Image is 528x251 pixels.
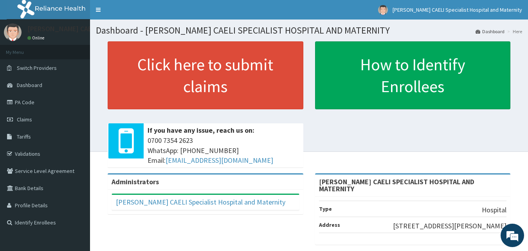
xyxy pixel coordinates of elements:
[148,126,254,135] b: If you have any issue, reach us on:
[17,82,42,89] span: Dashboard
[112,177,159,186] b: Administrators
[482,205,506,215] p: Hospital
[393,221,506,231] p: [STREET_ADDRESS][PERSON_NAME]
[315,41,511,109] a: How to Identify Enrollees
[378,5,388,15] img: User Image
[27,35,46,41] a: Online
[476,28,505,35] a: Dashboard
[108,41,303,109] a: Click here to submit claims
[96,25,522,36] h1: Dashboard - [PERSON_NAME] CAELI SPECIALIST HOSPITAL AND MATERNITY
[319,177,474,193] strong: [PERSON_NAME] CAELI SPECIALIST HOSPITAL AND MATERNITY
[319,205,332,212] b: Type
[17,133,31,140] span: Tariffs
[148,135,299,166] span: 0700 7354 2623 WhatsApp: [PHONE_NUMBER] Email:
[17,64,57,71] span: Switch Providers
[393,6,522,13] span: [PERSON_NAME] CAELI Specialist Hospital and Maternity
[166,156,273,165] a: [EMAIL_ADDRESS][DOMAIN_NAME]
[17,116,32,123] span: Claims
[319,221,340,228] b: Address
[116,198,285,206] a: [PERSON_NAME] CAELI Specialist Hospital and Maternity
[505,28,522,35] li: Here
[27,25,200,32] p: [PERSON_NAME] CAELI Specialist Hospital and Maternity
[4,23,22,41] img: User Image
